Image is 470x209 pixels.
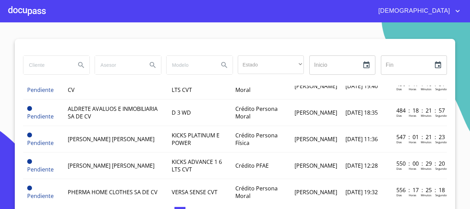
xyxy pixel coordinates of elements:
p: Dias [396,140,402,144]
input: search [167,56,213,74]
p: Dias [396,114,402,117]
span: [PERSON_NAME] [295,135,337,143]
span: [DEMOGRAPHIC_DATA] [373,6,453,17]
p: Horas [409,114,416,117]
span: [PERSON_NAME] [295,188,337,196]
span: Pendiente [27,113,54,120]
p: Segundos [435,87,448,91]
span: [PERSON_NAME] [PERSON_NAME] [68,162,154,169]
span: [PERSON_NAME] [PERSON_NAME] [68,135,154,143]
p: Horas [409,140,416,144]
span: Pendiente [27,139,54,147]
span: Pendiente [27,106,32,111]
p: Segundos [435,140,448,144]
p: 556 : 17 : 25 : 18 [396,186,443,194]
span: VISION Y EXPORTACION S DE RL DE CV [68,79,157,94]
p: Horas [409,87,416,91]
span: [PERSON_NAME] [295,109,337,116]
span: Crédito PFAE [235,162,269,169]
p: Horas [409,167,416,170]
p: Segundos [435,114,448,117]
span: [PERSON_NAME] [295,162,337,169]
span: Pendiente [27,192,54,200]
p: 547 : 01 : 21 : 23 [396,133,443,141]
span: Pendiente [27,166,54,173]
p: Minutos [421,114,431,117]
span: [DATE] 12:28 [345,162,378,169]
span: [DATE] 18:35 [345,109,378,116]
span: Crédito Persona Moral [235,79,278,94]
span: Pendiente [27,133,32,137]
p: Segundos [435,193,448,197]
button: account of current user [373,6,462,17]
span: Crédito Persona Moral [235,185,278,200]
button: Search [216,57,233,73]
span: Crédito Persona Moral [235,105,278,120]
span: KICKS PLATINUM E POWER [172,132,220,147]
span: KICKS ADVANCE 1 6 LTS CVT [172,158,222,173]
span: D 3 WD [172,109,191,116]
button: Search [73,57,89,73]
p: Dias [396,87,402,91]
span: [PERSON_NAME] [295,82,337,90]
span: ALDRETE AVALUOS E INMOBILIARIA SA DE CV [68,105,158,120]
p: Dias [396,167,402,170]
span: Crédito Persona Física [235,132,278,147]
span: Pendiente [27,86,54,94]
p: Horas [409,193,416,197]
p: Minutos [421,87,431,91]
input: search [23,56,70,74]
p: Minutos [421,193,431,197]
input: search [95,56,142,74]
p: 550 : 00 : 29 : 20 [396,160,443,167]
p: Segundos [435,167,448,170]
span: Pendiente [27,159,32,164]
p: Minutos [421,140,431,144]
p: Dias [396,193,402,197]
span: [DATE] 19:32 [345,188,378,196]
div: ​ [238,55,304,74]
p: Minutos [421,167,431,170]
span: [DATE] 19:40 [345,82,378,90]
span: VERSA SENSE CVT [172,188,217,196]
p: 484 : 18 : 21 : 57 [396,107,443,114]
span: Pendiente [27,186,32,190]
span: [DATE] 11:36 [345,135,378,143]
span: KICKS ADVANCE 1 6 LTS CVT [172,79,222,94]
span: PHERMA HOME CLOTHES SA DE CV [68,188,158,196]
button: Search [145,57,161,73]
